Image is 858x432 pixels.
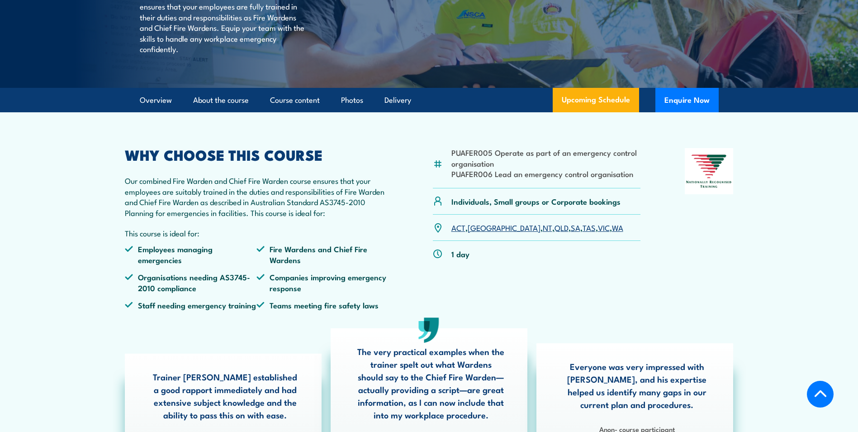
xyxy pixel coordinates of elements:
p: Our combined Fire Warden and Chief Fire Warden course ensures that your employees are suitably tr... [125,175,389,218]
a: About the course [193,88,249,112]
a: Upcoming Schedule [553,88,639,112]
p: Trainer [PERSON_NAME] established a good rapport immediately and had extensive subject knowledge ... [152,370,299,421]
a: [GEOGRAPHIC_DATA] [468,222,540,233]
button: Enquire Now [655,88,719,112]
li: Organisations needing AS3745-2010 compliance [125,272,257,293]
a: NT [543,222,552,233]
p: This course is ideal for: [125,228,389,238]
a: Course content [270,88,320,112]
a: ACT [451,222,465,233]
a: Overview [140,88,172,112]
li: Employees managing emergencies [125,244,257,265]
p: 1 day [451,249,469,259]
a: Photos [341,88,363,112]
a: QLD [555,222,569,233]
a: SA [571,222,580,233]
p: Individuals, Small groups or Corporate bookings [451,196,621,206]
a: VIC [598,222,610,233]
a: Delivery [384,88,411,112]
li: Teams meeting fire safety laws [256,300,389,310]
li: PUAFER005 Operate as part of an emergency control organisation [451,147,641,168]
a: TAS [583,222,596,233]
img: Nationally Recognised Training logo. [685,148,734,194]
a: WA [612,222,623,233]
h2: WHY CHOOSE THIS COURSE [125,148,389,161]
li: PUAFER006 Lead an emergency control organisation [451,168,641,179]
p: , , , , , , , [451,222,623,233]
li: Fire Wardens and Chief Fire Wardens [256,244,389,265]
li: Companies improving emergency response [256,272,389,293]
li: Staff needing emergency training [125,300,257,310]
p: The very practical examples when the trainer spelt out what Wardens should say to the Chief Fire ... [357,345,505,421]
p: Everyone was very impressed with [PERSON_NAME], and his expertise helped us identify many gaps in... [563,360,711,411]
